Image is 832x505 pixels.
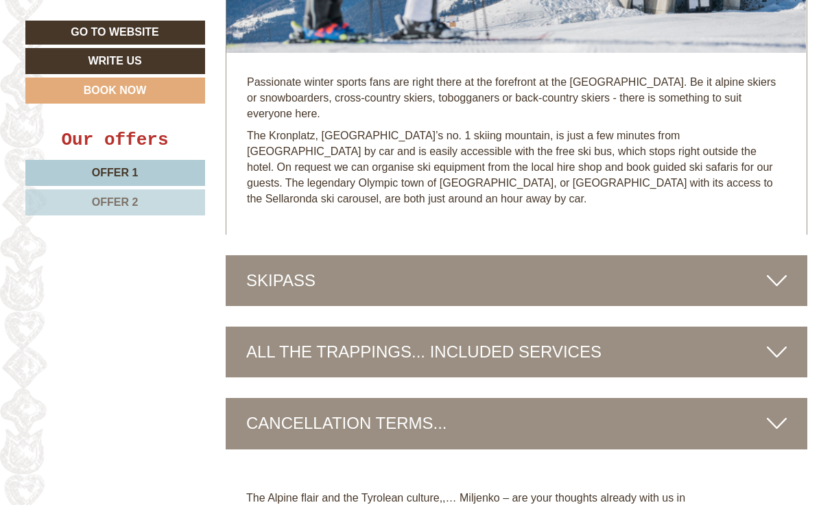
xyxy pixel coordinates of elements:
a: Write us [25,48,205,74]
p: The Kronplatz, [GEOGRAPHIC_DATA]’s no. 1 skiing mountain, is just a few minutes from [GEOGRAPHIC_... [247,128,786,207]
div: Our offers [25,128,205,153]
span: Offer 2 [92,196,139,208]
div: SKIPASS [226,255,807,306]
a: Go to website [25,21,205,45]
span: Offer 1 [92,167,139,178]
div: CANCELLATION TERMS... [226,398,807,449]
p: Passionate winter sports fans are right there at the forefront at the [GEOGRAPHIC_DATA]. Be it al... [247,75,786,122]
a: Book now [25,78,205,104]
div: ALL THE TRAPPINGS... INCLUDED SERVICES [226,327,807,377]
